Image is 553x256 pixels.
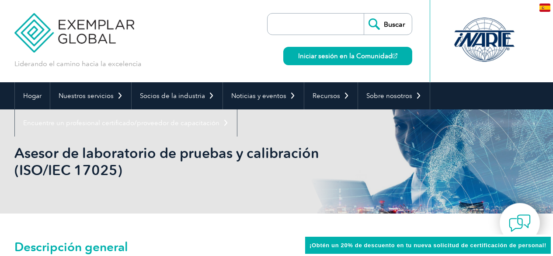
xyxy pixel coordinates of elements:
a: Encuentre un profesional certificado/proveedor de capacitación [15,109,237,137]
img: contact-chat.png [509,212,531,234]
font: Iniciar sesión en la Comunidad [298,52,393,60]
font: Asesor de laboratorio de pruebas y calibración (ISO/IEC 17025) [14,144,319,179]
a: Sobre nosotros [358,82,430,109]
a: Recursos [304,82,358,109]
font: Recursos [313,92,340,100]
a: Hogar [15,82,50,109]
font: Socios de la industria [140,92,205,100]
font: Hogar [23,92,42,100]
img: es [539,4,550,12]
font: Descripción general [14,239,128,254]
a: Socios de la industria [132,82,223,109]
font: ¡Obtén un 20% de descuento en tu nueva solicitud de certificación de personal! [310,242,546,249]
font: Nuestros servicios [59,92,114,100]
img: open_square.png [393,53,397,58]
a: Nuestros servicios [50,82,131,109]
a: Iniciar sesión en la Comunidad [283,47,412,65]
input: Buscar [364,14,412,35]
font: Liderando el camino hacia la excelencia [14,60,142,68]
a: Noticias y eventos [223,82,304,109]
font: Noticias y eventos [231,92,286,100]
font: Encuentre un profesional certificado/proveedor de capacitación [23,119,219,127]
font: Sobre nosotros [366,92,412,100]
